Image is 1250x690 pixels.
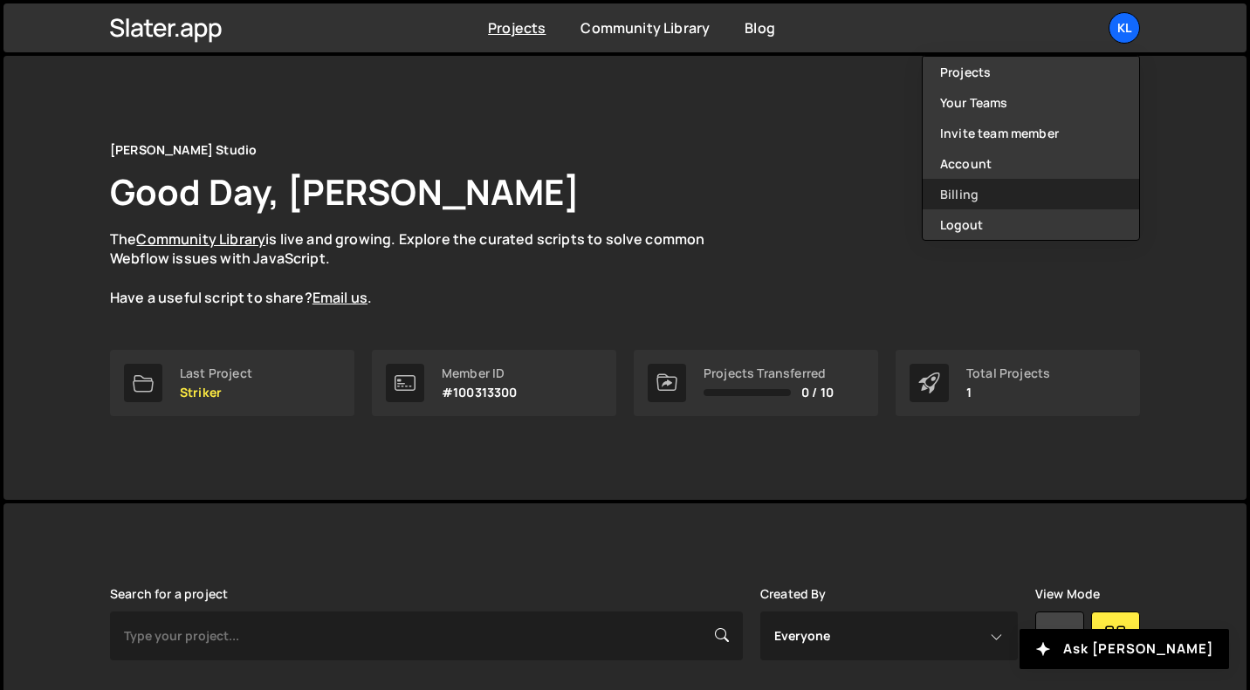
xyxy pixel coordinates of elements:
div: Member ID [442,366,518,380]
a: Community Library [136,229,265,249]
h1: Good Day, [PERSON_NAME] [110,167,580,215]
a: Last Project Striker [110,350,354,416]
div: Projects Transferred [704,366,834,380]
p: #100313300 [442,386,518,400]
p: 1 [966,386,1050,400]
label: View Mode [1035,587,1100,601]
label: Search for a project [110,587,228,601]
input: Type your project... [110,611,743,660]
a: Email us [312,288,367,307]
a: Projects [923,57,1139,87]
div: [PERSON_NAME] Studio [110,140,257,161]
label: Created By [760,587,827,601]
p: Striker [180,386,252,400]
p: The is live and growing. Explore the curated scripts to solve common Webflow issues with JavaScri... [110,229,738,308]
a: Billing [923,179,1139,209]
div: Last Project [180,366,252,380]
a: Account [923,148,1139,179]
span: 0 / 10 [801,386,834,400]
a: Projects [488,18,546,38]
a: Community Library [580,18,710,38]
button: Logout [923,209,1139,240]
div: Total Projects [966,366,1050,380]
a: Kl [1109,12,1140,44]
a: Your Teams [923,87,1139,118]
a: Blog [745,18,775,38]
a: Invite team member [923,118,1139,148]
button: Ask [PERSON_NAME] [1020,629,1229,669]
